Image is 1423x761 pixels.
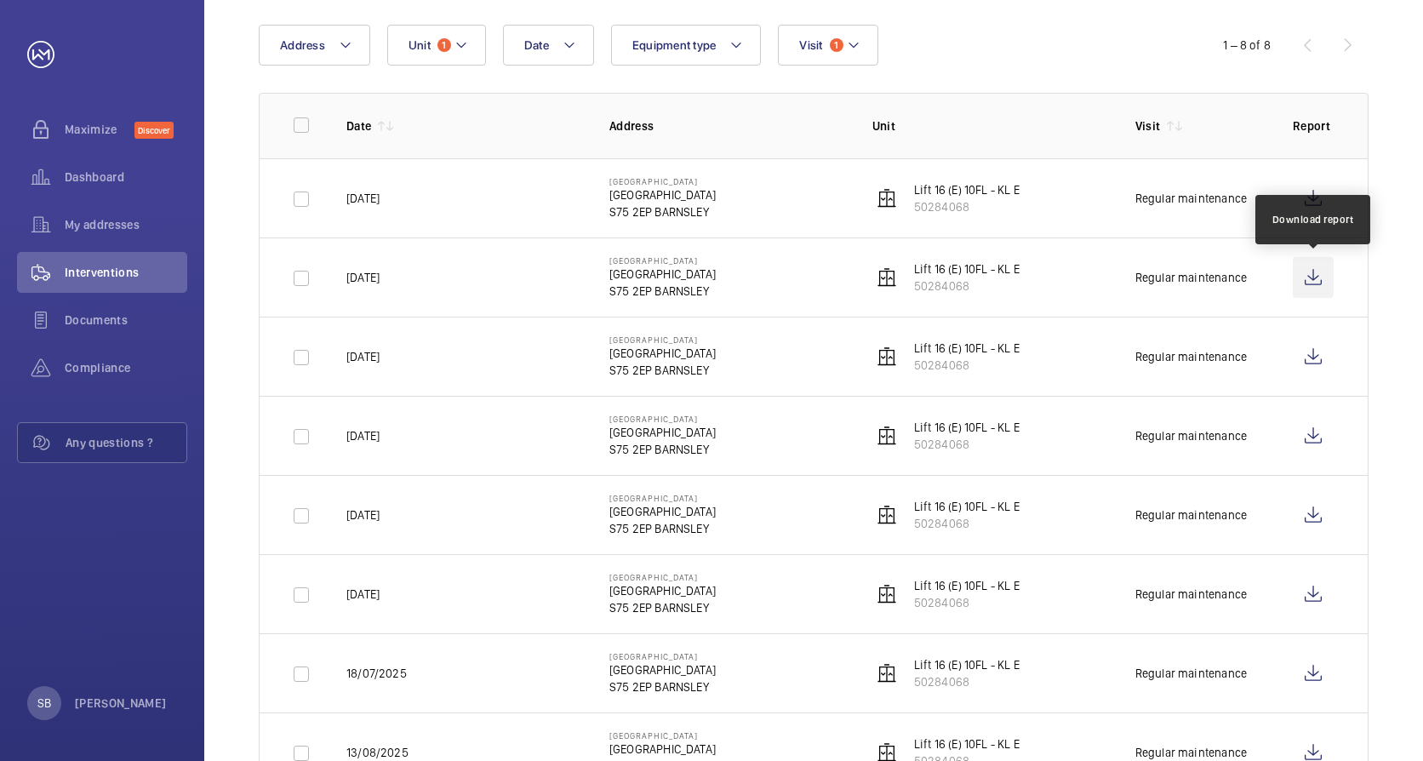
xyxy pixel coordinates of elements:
p: [DATE] [346,190,380,207]
span: Dashboard [65,169,187,186]
p: 18/07/2025 [346,665,407,682]
div: Regular maintenance [1135,586,1247,603]
div: Regular maintenance [1135,269,1247,286]
span: Unit [409,38,431,52]
span: Address [280,38,325,52]
span: Equipment type [632,38,717,52]
img: elevator.svg [877,426,897,446]
p: Lift 16 (E) 10FL - KL E [914,498,1020,515]
img: elevator.svg [877,188,897,209]
p: Visit [1135,117,1161,134]
p: Date [346,117,371,134]
p: 50284068 [914,515,1020,532]
div: Regular maintenance [1135,744,1247,761]
span: Visit [799,38,822,52]
img: elevator.svg [877,346,897,367]
p: [DATE] [346,427,380,444]
img: elevator.svg [877,663,897,684]
p: Report [1293,117,1334,134]
button: Date [503,25,594,66]
p: Lift 16 (E) 10FL - KL E [914,419,1020,436]
span: Documents [65,312,187,329]
p: 13/08/2025 [346,744,409,761]
p: S75 2EP BARNSLEY [609,203,716,220]
span: 1 [437,38,451,52]
p: [GEOGRAPHIC_DATA] [609,186,716,203]
img: elevator.svg [877,505,897,525]
span: Compliance [65,359,187,376]
p: [GEOGRAPHIC_DATA] [609,255,716,266]
p: [GEOGRAPHIC_DATA] [609,493,716,503]
p: [GEOGRAPHIC_DATA] [609,345,716,362]
p: [GEOGRAPHIC_DATA] [609,335,716,345]
span: Date [524,38,549,52]
div: Regular maintenance [1135,506,1247,524]
p: [GEOGRAPHIC_DATA] [609,582,716,599]
p: 50284068 [914,436,1020,453]
p: Unit [872,117,1108,134]
p: S75 2EP BARNSLEY [609,520,716,537]
div: Regular maintenance [1135,348,1247,365]
p: 50284068 [914,278,1020,295]
p: Lift 16 (E) 10FL - KL E [914,340,1020,357]
div: 1 – 8 of 8 [1223,37,1271,54]
button: Address [259,25,370,66]
p: SB [37,695,51,712]
p: 50284068 [914,594,1020,611]
p: Lift 16 (E) 10FL - KL E [914,260,1020,278]
div: Regular maintenance [1135,190,1247,207]
span: My addresses [65,216,187,233]
button: Visit1 [778,25,877,66]
p: 50284068 [914,673,1020,690]
button: Equipment type [611,25,762,66]
p: Address [609,117,845,134]
p: [GEOGRAPHIC_DATA] [609,176,716,186]
p: S75 2EP BARNSLEY [609,441,716,458]
img: elevator.svg [877,267,897,288]
p: [GEOGRAPHIC_DATA] [609,266,716,283]
p: S75 2EP BARNSLEY [609,599,716,616]
div: Regular maintenance [1135,427,1247,444]
div: Download report [1272,212,1354,227]
span: Maximize [65,121,134,138]
p: S75 2EP BARNSLEY [609,678,716,695]
span: Any questions ? [66,434,186,451]
p: [GEOGRAPHIC_DATA] [609,661,716,678]
p: [PERSON_NAME] [75,695,167,712]
p: Lift 16 (E) 10FL - KL E [914,735,1020,752]
span: Discover [134,122,174,139]
span: 1 [830,38,843,52]
p: [GEOGRAPHIC_DATA] [609,424,716,441]
p: [DATE] [346,269,380,286]
p: 50284068 [914,357,1020,374]
p: Lift 16 (E) 10FL - KL E [914,577,1020,594]
p: [GEOGRAPHIC_DATA] [609,730,716,741]
p: Lift 16 (E) 10FL - KL E [914,181,1020,198]
p: [DATE] [346,348,380,365]
p: [GEOGRAPHIC_DATA] [609,741,716,758]
p: [DATE] [346,586,380,603]
p: S75 2EP BARNSLEY [609,362,716,379]
p: [GEOGRAPHIC_DATA] [609,651,716,661]
p: [GEOGRAPHIC_DATA] [609,572,716,582]
span: Interventions [65,264,187,281]
p: S75 2EP BARNSLEY [609,283,716,300]
p: [GEOGRAPHIC_DATA] [609,414,716,424]
p: [DATE] [346,506,380,524]
button: Unit1 [387,25,486,66]
p: [GEOGRAPHIC_DATA] [609,503,716,520]
div: Regular maintenance [1135,665,1247,682]
p: Lift 16 (E) 10FL - KL E [914,656,1020,673]
p: 50284068 [914,198,1020,215]
img: elevator.svg [877,584,897,604]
